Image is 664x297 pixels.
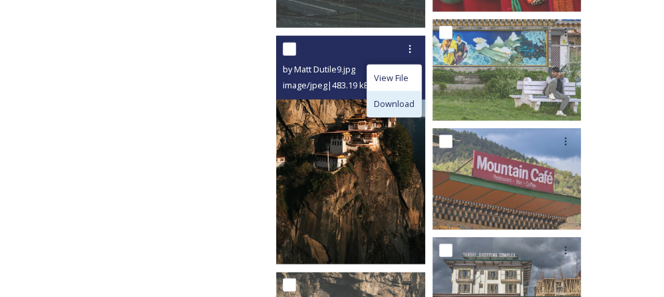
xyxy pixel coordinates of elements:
span: by Matt Dutile9.jpg [283,63,355,75]
span: Download [374,98,415,110]
span: View File [374,72,409,84]
img: by Matt Dutile9.jpg [276,36,429,265]
img: Paro by Marcus Westberg27.jpg [432,128,585,230]
img: Paro by Marcus Westberg36.jpg [432,19,585,121]
span: image/jpeg | 483.19 kB | 1067 x 1600 [283,79,416,91]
